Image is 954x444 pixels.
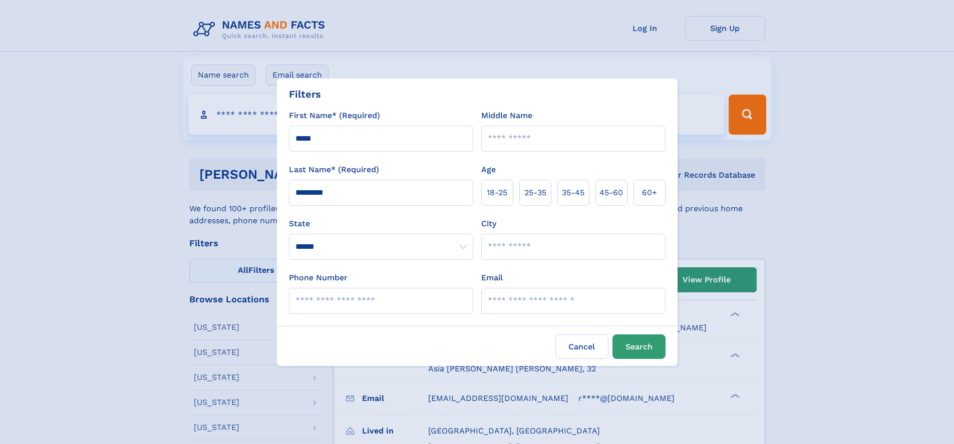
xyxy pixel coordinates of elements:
[562,187,584,199] span: 35‑45
[642,187,657,199] span: 60+
[289,272,348,284] label: Phone Number
[599,187,623,199] span: 45‑60
[481,110,532,122] label: Middle Name
[487,187,507,199] span: 18‑25
[289,164,379,176] label: Last Name* (Required)
[612,334,666,359] button: Search
[289,87,321,102] div: Filters
[481,164,496,176] label: Age
[481,272,503,284] label: Email
[524,187,546,199] span: 25‑35
[481,218,496,230] label: City
[289,218,473,230] label: State
[555,334,608,359] label: Cancel
[289,110,380,122] label: First Name* (Required)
